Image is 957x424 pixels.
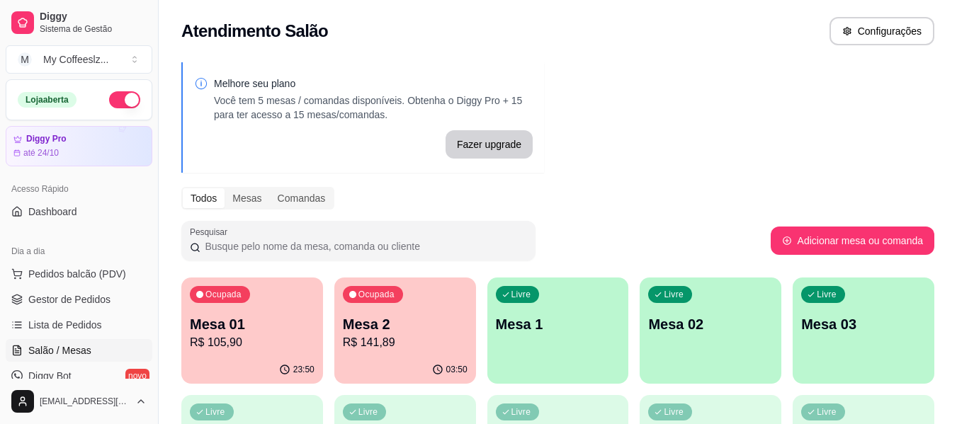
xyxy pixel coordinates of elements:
[829,17,934,45] button: Configurações
[358,289,395,300] p: Ocupada
[6,339,152,362] a: Salão / Mesas
[40,23,147,35] span: Sistema de Gestão
[225,188,269,208] div: Mesas
[6,240,152,263] div: Dia a dia
[6,314,152,336] a: Lista de Pedidos
[664,406,684,418] p: Livre
[511,289,531,300] p: Livre
[214,93,533,122] p: Você tem 5 mesas / comandas disponíveis. Obtenha o Diggy Pro + 15 para ter acesso a 15 mesas/coma...
[343,314,468,334] p: Mesa 2
[6,6,152,40] a: DiggySistema de Gestão
[40,396,130,407] span: [EMAIL_ADDRESS][DOMAIN_NAME]
[293,364,315,375] p: 23:50
[109,91,140,108] button: Alterar Status
[43,52,108,67] div: My Coffeeslz ...
[205,406,225,418] p: Livre
[28,205,77,219] span: Dashboard
[26,134,67,144] article: Diggy Pro
[181,277,323,384] button: OcupadaMesa 01R$ 105,9023:50
[190,226,232,238] label: Pesquisar
[511,406,531,418] p: Livre
[334,277,476,384] button: OcupadaMesa 2R$ 141,8903:50
[6,288,152,311] a: Gestor de Pedidos
[6,384,152,418] button: [EMAIL_ADDRESS][DOMAIN_NAME]
[343,334,468,351] p: R$ 141,89
[190,334,315,351] p: R$ 105,90
[28,343,91,357] span: Salão / Mesas
[40,11,147,23] span: Diggy
[446,130,533,159] button: Fazer upgrade
[771,227,934,255] button: Adicionar mesa ou comanda
[28,267,126,281] span: Pedidos balcão (PDV)
[6,45,152,74] button: Select a team
[487,277,629,384] button: LivreMesa 1
[358,406,378,418] p: Livre
[200,239,527,253] input: Pesquisar
[205,289,242,300] p: Ocupada
[6,178,152,200] div: Acesso Rápido
[270,188,334,208] div: Comandas
[817,406,837,418] p: Livre
[28,318,102,332] span: Lista de Pedidos
[6,200,152,223] a: Dashboard
[446,364,468,375] p: 03:50
[23,147,59,159] article: até 24/10
[817,289,837,300] p: Livre
[190,314,315,334] p: Mesa 01
[6,126,152,166] a: Diggy Proaté 24/10
[18,92,77,108] div: Loja aberta
[648,314,773,334] p: Mesa 02
[181,20,328,42] h2: Atendimento Salão
[801,314,926,334] p: Mesa 03
[28,292,111,306] span: Gestor de Pedidos
[793,277,934,384] button: LivreMesa 03
[6,263,152,285] button: Pedidos balcão (PDV)
[214,76,533,91] p: Melhore seu plano
[496,314,621,334] p: Mesa 1
[183,188,225,208] div: Todos
[18,52,32,67] span: M
[640,277,781,384] button: LivreMesa 02
[6,365,152,387] a: Diggy Botnovo
[664,289,684,300] p: Livre
[28,369,72,383] span: Diggy Bot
